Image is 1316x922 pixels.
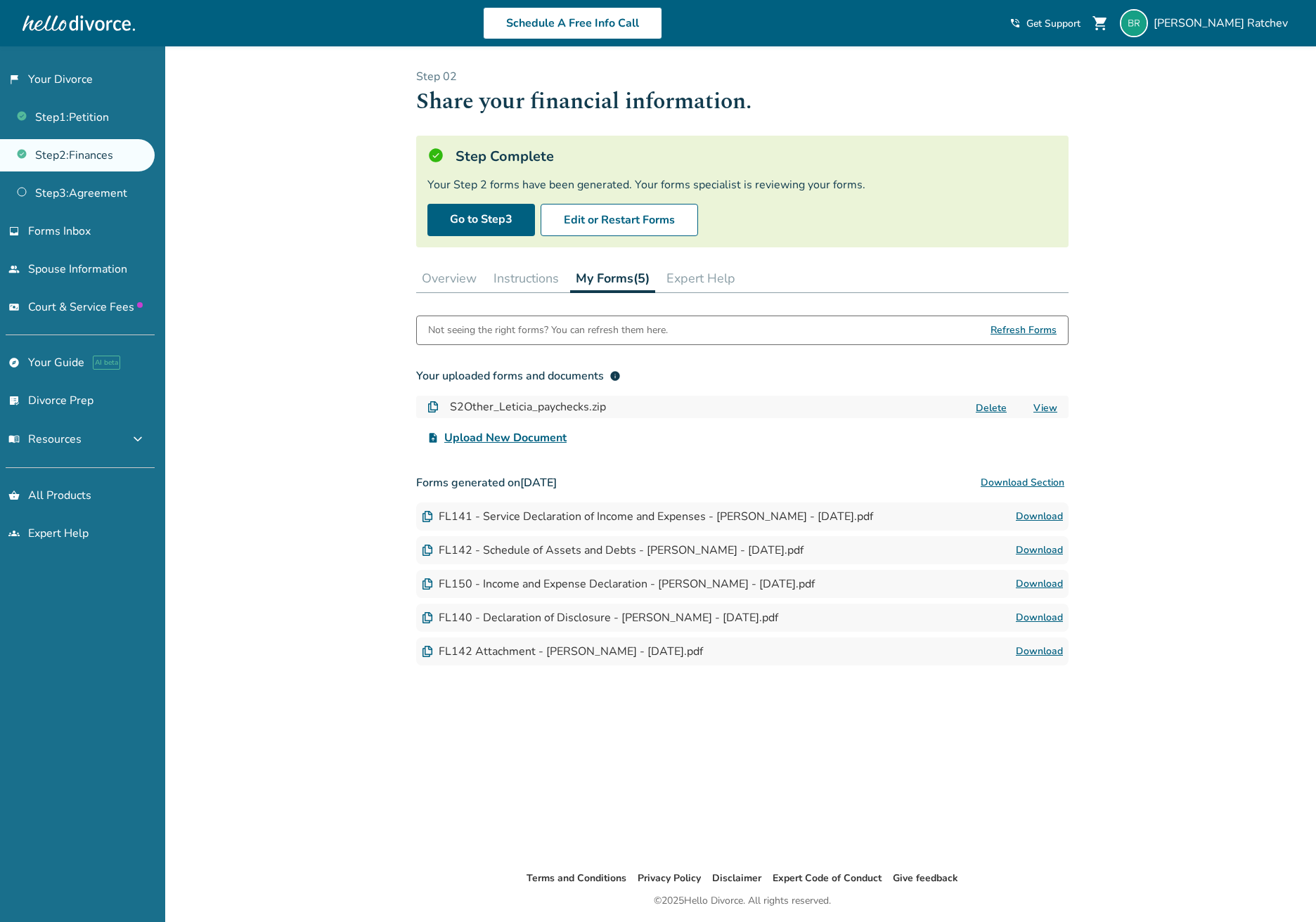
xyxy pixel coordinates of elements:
a: Download [1016,609,1063,626]
iframe: Chat Widget [1246,855,1316,922]
div: Your uploaded forms and documents [416,368,621,384]
button: Overview [416,264,482,292]
a: Schedule A Free Info Call [483,7,662,39]
a: phone_in_talkGet Support [1009,17,1080,30]
span: Resources [8,431,82,447]
span: Forms Inbox [28,223,91,239]
div: FL150 - Income and Expense Declaration - [PERSON_NAME] - [DATE].pdf [422,576,815,592]
img: Document [422,646,433,657]
a: Expert Code of Conduct [773,871,882,885]
img: Document [422,578,433,590]
a: Download [1016,643,1063,660]
span: shopping_basket [8,490,20,501]
a: Download [1016,508,1063,525]
button: Edit or Restart Forms [541,204,698,236]
li: Give feedback [893,870,958,887]
button: Delete [972,401,1011,415]
a: Download [1016,576,1063,592]
span: shopping_cart [1092,15,1109,32]
img: Document [422,511,433,522]
span: info [609,370,621,382]
span: expand_more [129,431,146,448]
span: people [8,264,20,275]
div: FL142 - Schedule of Assets and Debts - [PERSON_NAME] - [DATE].pdf [422,543,804,558]
span: groups [8,528,20,539]
button: Instructions [488,264,565,292]
a: Download [1016,542,1063,559]
span: [PERSON_NAME] Ratchev [1154,15,1294,31]
button: My Forms(5) [570,264,655,293]
div: Your Step 2 forms have been generated. Your forms specialist is reviewing your forms. [427,177,1057,193]
div: Not seeing the right forms? You can refresh them here. [428,316,668,344]
p: Step 0 2 [416,69,1069,84]
h5: Step Complete [456,147,554,166]
li: Disclaimer [712,870,761,887]
span: menu_book [8,434,20,445]
img: Document [427,401,439,413]
a: Go to Step3 [427,204,535,236]
img: br1969.b@gmail.com [1120,9,1148,37]
span: Get Support [1026,17,1080,30]
span: Upload New Document [444,429,567,446]
span: universal_currency_alt [8,301,20,313]
div: FL142 Attachment - [PERSON_NAME] - [DATE].pdf [422,644,703,659]
div: © 2025 Hello Divorce. All rights reserved. [654,892,831,909]
h4: S2Other_Leticia_paychecks.zip [450,398,606,415]
a: View [1033,401,1057,415]
img: Document [422,612,433,623]
div: FL140 - Declaration of Disclosure - [PERSON_NAME] - [DATE].pdf [422,610,778,625]
img: Document [422,545,433,556]
span: explore [8,357,20,368]
span: phone_in_talk [1009,18,1021,29]
h1: Share your financial information. [416,84,1069,119]
span: Refresh Forms [991,316,1057,344]
span: Court & Service Fees [28,299,143,315]
h3: Forms generated on [DATE] [416,469,1069,497]
span: AI beta [93,356,120,370]
button: Download Section [976,469,1069,497]
span: inbox [8,226,20,237]
span: flag_2 [8,74,20,85]
a: Terms and Conditions [527,871,626,885]
a: Privacy Policy [638,871,701,885]
span: upload_file [427,432,439,443]
button: Expert Help [661,264,741,292]
div: FL141 - Service Declaration of Income and Expenses - [PERSON_NAME] - [DATE].pdf [422,509,873,524]
span: list_alt_check [8,395,20,406]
